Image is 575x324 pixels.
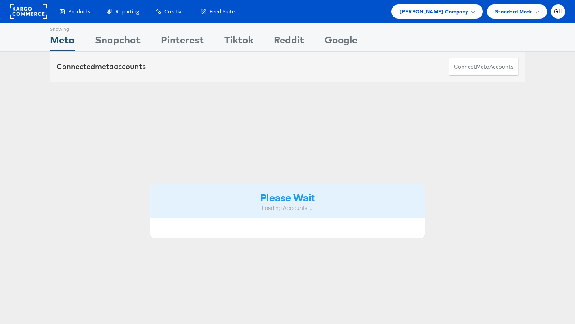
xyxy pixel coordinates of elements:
[161,33,204,51] div: Pinterest
[210,8,235,15] span: Feed Suite
[115,8,139,15] span: Reporting
[68,8,90,15] span: Products
[554,9,563,14] span: GH
[95,62,114,71] span: meta
[164,8,184,15] span: Creative
[324,33,357,51] div: Google
[56,61,146,72] div: Connected accounts
[274,33,304,51] div: Reddit
[95,33,141,51] div: Snapchat
[50,33,75,51] div: Meta
[156,204,419,212] div: Loading Accounts ....
[495,7,533,16] span: Standard Mode
[224,33,253,51] div: Tiktok
[400,7,468,16] span: [PERSON_NAME] Company
[260,190,315,204] strong: Please Wait
[476,63,489,71] span: meta
[449,58,519,76] button: ConnectmetaAccounts
[50,23,75,33] div: Showing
